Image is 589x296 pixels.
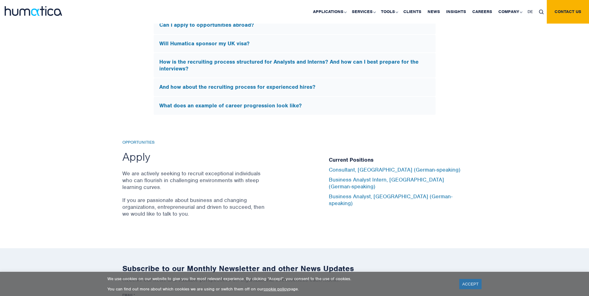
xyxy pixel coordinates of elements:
[459,279,482,289] a: ACCEPT
[539,10,544,14] img: search_icon
[122,197,267,217] p: If you are passionate about business and changing organizations, entrepreneurial and driven to su...
[159,40,430,47] h5: Will Humatica sponsor my UK visa?
[122,264,467,273] h2: Subscribe to our Monthly Newsletter and other News Updates
[122,170,267,191] p: We are actively seeking to recruit exceptional individuals who can flourish in challenging enviro...
[159,84,430,91] h5: And how about the recruiting process for experienced hires?
[329,176,444,190] a: Business Analyst Intern, [GEOGRAPHIC_DATA] (German-speaking)
[122,150,267,164] h2: Apply
[122,140,267,145] h6: Opportunities
[107,286,451,292] p: You can find out more about which cookies we are using or switch them off on our page.
[159,59,430,72] h5: How is the recruiting process structured for Analysts and Interns? And how can I best prepare for...
[329,166,460,173] a: Consultant, [GEOGRAPHIC_DATA] (German-speaking)
[159,22,430,29] h5: Can I apply to opportunities abroad?
[528,9,533,14] span: DE
[329,193,452,207] a: Business Analyst, [GEOGRAPHIC_DATA] (German-speaking)
[264,286,288,292] a: cookie policy
[5,6,62,16] img: logo
[159,102,430,109] h5: What does an example of career progression look like?
[107,276,451,281] p: We use cookies on our website to give you the most relevant experience. By clicking “Accept”, you...
[329,157,467,164] h5: Current Positions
